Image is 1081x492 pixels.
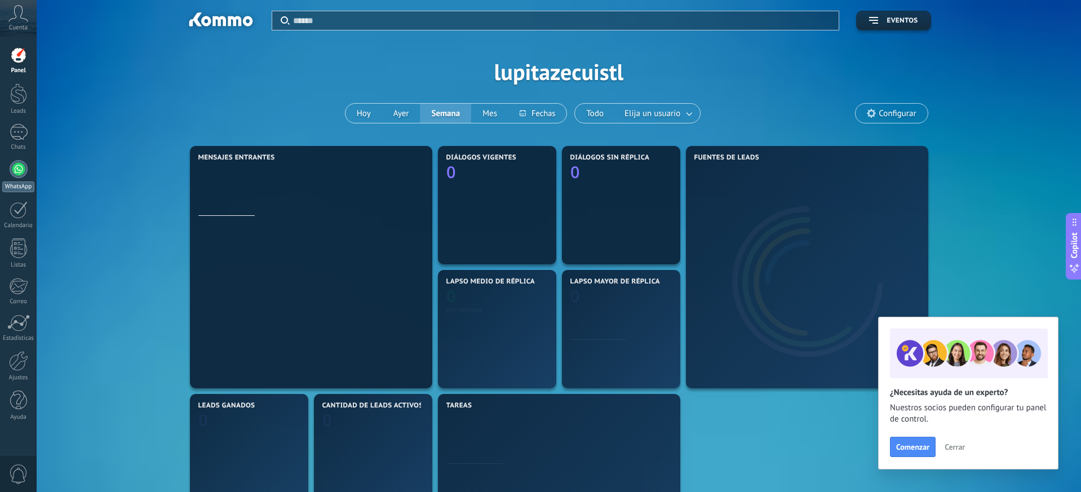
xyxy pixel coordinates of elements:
[471,104,508,123] button: Mes
[382,104,420,123] button: Ayer
[570,161,580,183] text: 0
[2,222,35,229] div: Calendario
[575,104,615,123] button: Todo
[2,67,35,74] div: Panel
[890,387,1047,398] h2: ¿Necesitas ayuda de un experto?
[570,278,660,286] span: Lapso mayor de réplica
[446,161,456,183] text: 0
[879,109,916,118] span: Configurar
[615,104,700,123] button: Elija un usuario
[2,414,35,421] div: Ayuda
[1069,232,1080,258] span: Copilot
[446,278,535,286] span: Lapso medio de réplica
[2,144,35,151] div: Chats
[2,374,35,382] div: Ajustes
[198,409,208,431] text: 0
[570,285,580,307] text: 0
[890,402,1047,425] span: Nuestros socios pueden configurar tu panel de control.
[345,104,382,123] button: Hoy
[2,181,34,192] div: WhatsApp
[896,443,929,451] span: Comenzar
[887,17,918,25] span: Eventos
[2,108,35,115] div: Leads
[945,443,965,451] span: Cerrar
[9,24,28,32] span: Cuenta
[890,437,936,457] button: Comenzar
[420,104,471,123] button: Semana
[198,154,275,162] span: Mensajes entrantes
[446,402,472,410] span: Tareas
[570,154,650,162] span: Diálogos sin réplica
[198,402,255,410] span: Leads ganados
[2,261,35,269] div: Listas
[856,11,931,30] button: Eventos
[694,154,760,162] span: Fuentes de leads
[446,285,456,307] text: 0
[940,438,970,455] button: Cerrar
[508,104,566,123] button: Fechas
[322,409,332,431] text: 0
[446,154,517,162] span: Diálogos vigentes
[622,106,683,121] span: Elija un usuario
[446,305,548,314] div: por semana
[2,298,35,305] div: Correo
[2,335,35,342] div: Estadísticas
[322,402,423,410] span: Cantidad de leads activos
